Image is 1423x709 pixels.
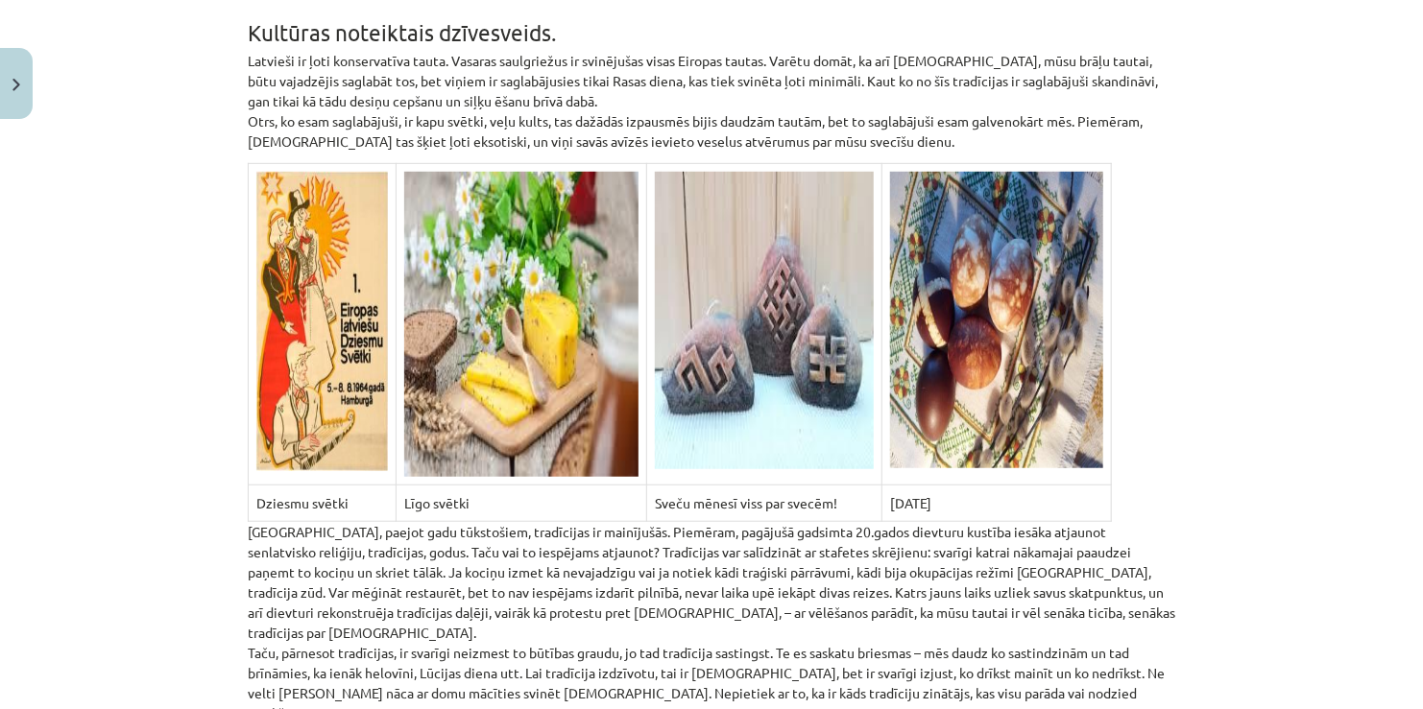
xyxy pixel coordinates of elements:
[12,79,20,91] img: icon-close-lesson-0947bae3869378f0d4975bcd49f059093ad1ed9edebbc8119c70593378902aed.svg
[881,485,1111,522] td: [DATE]
[249,485,397,522] td: Dziesmu svētki
[248,51,1175,152] p: Latvieši ir ļoti konservatīva tauta. Vasaras saulgriežus ir svinējušas visas Eiropas tautas. Varē...
[396,485,647,522] td: Līgo svētki
[647,485,882,522] td: Sveču mēnesī viss par svecēm!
